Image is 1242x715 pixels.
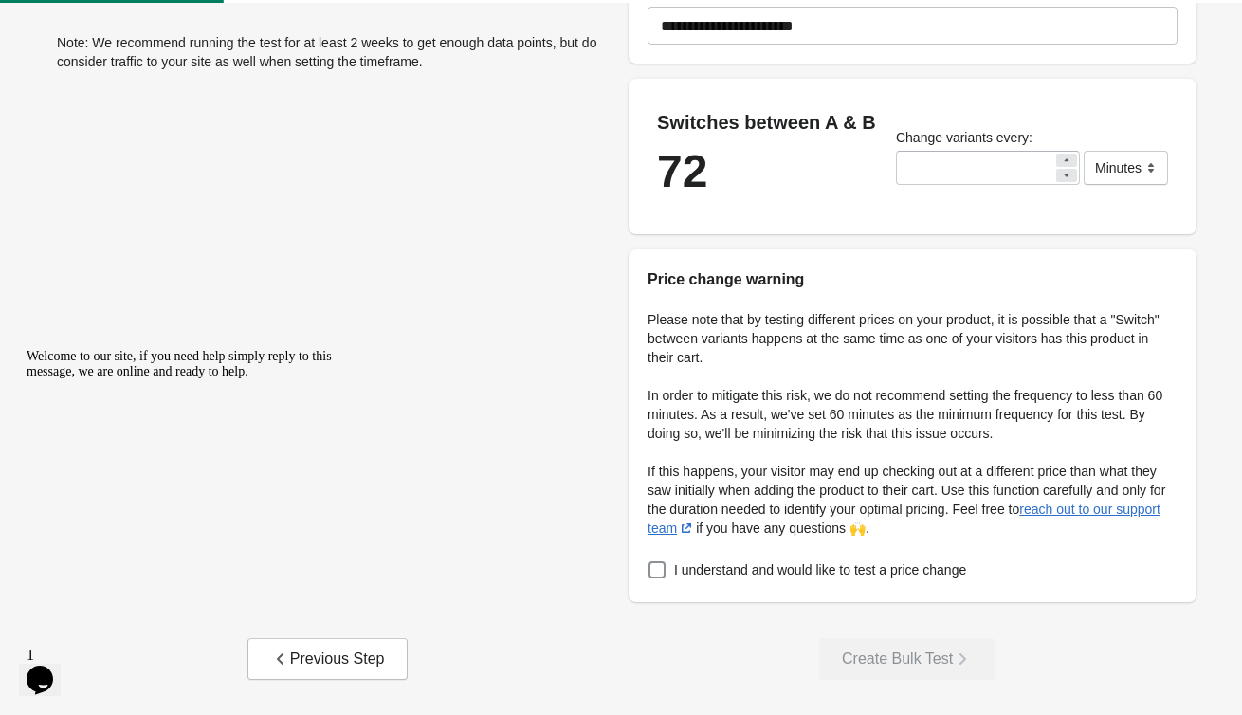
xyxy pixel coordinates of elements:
div: 72 [657,156,876,187]
p: Note: We recommend running the test for at least 2 weeks to get enough data points, but do consid... [57,33,602,71]
p: Please note that by testing different prices on your product, it is possible that a "Switch" betw... [648,310,1178,367]
iframe: chat widget [19,639,80,696]
div: Welcome to our site, if you need help simply reply to this message, we are online and ready to help. [8,8,349,38]
p: If this happens, your visitor may end up checking out at a different price than what they saw ini... [648,462,1178,538]
p: In order to mitigate this risk, we do not recommend setting the frequency to less than 60 minutes... [648,386,1178,443]
a: reach out to our support team [648,502,1160,536]
label: Change variants every: [896,128,1032,147]
h2: Price change warning [648,268,1178,291]
iframe: chat widget [19,341,360,630]
span: Welcome to our site, if you need help simply reply to this message, we are online and ready to help. [8,8,313,37]
div: Previous Step [271,650,385,669]
div: Switches between A & B [657,107,876,137]
span: I understand and would like to test a price change [674,560,966,579]
button: Previous Step [247,638,409,680]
